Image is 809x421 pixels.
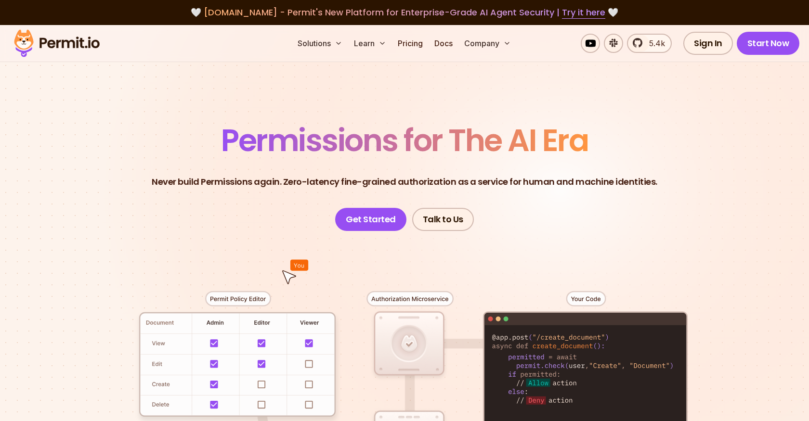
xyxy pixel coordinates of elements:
[460,34,515,53] button: Company
[737,32,800,55] a: Start Now
[412,208,474,231] a: Talk to Us
[683,32,733,55] a: Sign In
[627,34,672,53] a: 5.4k
[335,208,406,231] a: Get Started
[221,119,588,162] span: Permissions for The AI Era
[350,34,390,53] button: Learn
[152,175,657,189] p: Never build Permissions again. Zero-latency fine-grained authorization as a service for human and...
[10,27,104,60] img: Permit logo
[394,34,427,53] a: Pricing
[643,38,665,49] span: 5.4k
[204,6,605,18] span: [DOMAIN_NAME] - Permit's New Platform for Enterprise-Grade AI Agent Security |
[294,34,346,53] button: Solutions
[431,34,457,53] a: Docs
[562,6,605,19] a: Try it here
[23,6,786,19] div: 🤍 🤍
